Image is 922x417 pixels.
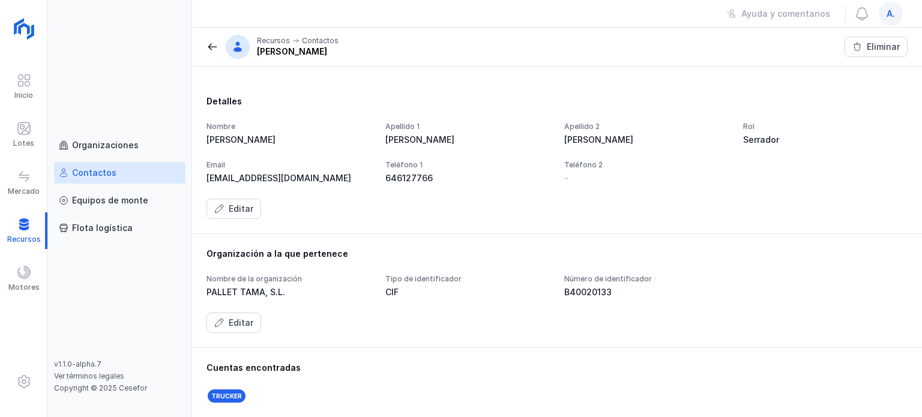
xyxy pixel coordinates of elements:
div: CIF [385,286,550,298]
a: Ver términos legales [54,371,124,380]
div: Flota logística [72,222,133,234]
a: Organizaciones [54,134,185,156]
div: Organización a la que pertenece [206,248,908,260]
div: Editar [229,203,253,215]
div: Nombre de la organización [206,274,371,284]
div: Copyright © 2025 Cesefor [54,383,185,393]
div: Serrador [743,134,908,146]
button: Editar [206,313,261,333]
div: Cuentas encontradas [206,362,908,374]
div: Trucker [206,388,247,404]
div: Motores [8,283,40,292]
div: Recursos [257,36,290,46]
div: Contactos [72,167,116,179]
div: v1.1.0-alpha.7 [54,359,185,369]
div: Tipo de identificador [385,274,550,284]
div: Equipos de monte [72,194,148,206]
div: 646127766 [385,172,550,184]
div: Lotes [13,139,34,148]
a: Equipos de monte [54,190,185,211]
a: Contactos [54,162,185,184]
a: Flota logística [54,217,185,239]
div: [PERSON_NAME] [385,134,550,146]
div: Apellido 1 [385,122,550,131]
div: Rol [743,122,908,131]
div: Número de identificador [564,274,729,284]
div: [PERSON_NAME] [257,46,339,58]
div: Eliminar [867,41,900,53]
div: Teléfono 1 [385,160,550,170]
div: Apellido 2 [564,122,729,131]
div: Nombre [206,122,371,131]
div: B40020133 [564,286,729,298]
img: logoRight.svg [9,14,39,44]
button: Editar [206,199,261,219]
div: Contactos [302,36,339,46]
div: - [564,172,568,184]
div: [PERSON_NAME] [206,134,371,146]
div: Email [206,160,371,170]
div: Inicio [14,91,33,100]
button: Eliminar [845,37,908,57]
div: Ayuda y comentarios [741,8,830,20]
div: Organizaciones [72,139,139,151]
div: [PERSON_NAME] [564,134,729,146]
div: Detalles [206,95,908,107]
button: Ayuda y comentarios [719,4,838,24]
span: a. [887,8,895,20]
div: [EMAIL_ADDRESS][DOMAIN_NAME] [206,172,371,184]
div: PALLET TAMA, S.L. [206,286,371,298]
div: Editar [229,317,253,329]
div: Mercado [8,187,40,196]
div: Teléfono 2 [564,160,729,170]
